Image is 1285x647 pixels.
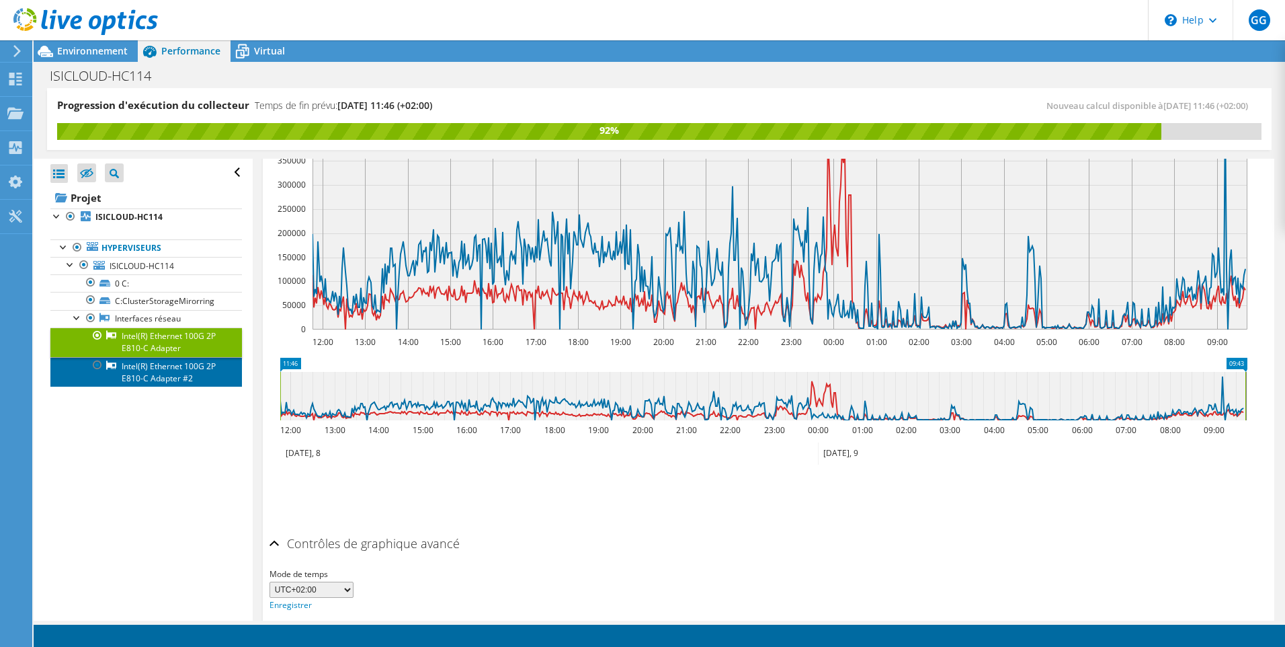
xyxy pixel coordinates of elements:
text: 22:00 [719,424,740,436]
h2: Contrôles de graphique avancé [270,530,460,557]
span: Virtual [254,44,285,57]
text: 20:00 [653,336,673,348]
text: 100000 [278,275,306,287]
a: Hyperviseurs [50,239,242,257]
text: 20:00 [632,424,653,436]
span: Environnement [57,44,128,57]
text: 0 [301,323,306,335]
text: 05:00 [1027,424,1048,436]
span: Nouveau calcul disponible à [1046,100,1255,112]
a: C:ClusterStorageMirorring [50,292,242,309]
text: 06:00 [1078,336,1099,348]
h4: Temps de fin prévu: [255,98,432,113]
text: 200000 [278,227,306,239]
text: 02:00 [895,424,916,436]
text: 150000 [278,252,306,263]
a: Intel(R) Ethernet 100G 2P E810-C Adapter #2 [50,357,242,387]
b: ISICLOUD-HC114 [95,211,163,223]
text: 21:00 [675,424,696,436]
span: [DATE] 11:46 (+02:00) [337,99,432,112]
text: 00:00 [823,336,843,348]
span: Mode de temps [270,568,328,580]
text: 17:00 [525,336,546,348]
text: 14:00 [397,336,418,348]
a: 0 C: [50,274,242,292]
text: 18:00 [544,424,565,436]
text: 08:00 [1159,424,1180,436]
a: Enregistrer [270,599,312,611]
span: GG [1249,9,1270,31]
text: 13:00 [324,424,345,436]
text: 08:00 [1163,336,1184,348]
text: 04:00 [993,336,1014,348]
text: 19:00 [610,336,630,348]
text: 12:00 [280,424,300,436]
text: 07:00 [1115,424,1136,436]
a: ISICLOUD-HC114 [50,208,242,226]
a: Projet [50,187,242,208]
text: 22:00 [737,336,758,348]
text: 21:00 [695,336,716,348]
a: Interfaces réseau [50,310,242,328]
span: Performance [161,44,220,57]
text: 13:00 [354,336,375,348]
text: 250000 [278,203,306,215]
text: 18:00 [567,336,588,348]
text: 300000 [278,179,306,190]
text: 03:00 [950,336,971,348]
text: 06:00 [1071,424,1092,436]
text: 02:00 [908,336,929,348]
span: [DATE] 11:46 (+02:00) [1163,100,1248,112]
text: 01:00 [852,424,872,436]
text: 15:00 [440,336,460,348]
text: 12:00 [312,336,333,348]
text: 23:00 [763,424,784,436]
text: 15:00 [412,424,433,436]
a: Intel(R) Ethernet 100G 2P E810-C Adapter [50,328,242,357]
text: 09:00 [1203,424,1224,436]
text: 07:00 [1121,336,1142,348]
text: 50000 [282,299,306,311]
text: 04:00 [983,424,1004,436]
span: ISICLOUD-HC114 [110,260,174,272]
text: 350000 [278,155,306,166]
text: 00:00 [807,424,828,436]
text: 23:00 [780,336,801,348]
svg: \n [1165,14,1177,26]
text: 16:00 [456,424,476,436]
text: 05:00 [1036,336,1056,348]
text: 19:00 [587,424,608,436]
text: 03:00 [939,424,960,436]
text: 09:00 [1206,336,1227,348]
text: 17:00 [499,424,520,436]
a: ISICLOUD-HC114 [50,257,242,274]
text: 16:00 [482,336,503,348]
h1: ISICLOUD-HC114 [44,69,172,83]
text: 01:00 [866,336,886,348]
div: 92% [57,123,1161,138]
text: 14:00 [368,424,388,436]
